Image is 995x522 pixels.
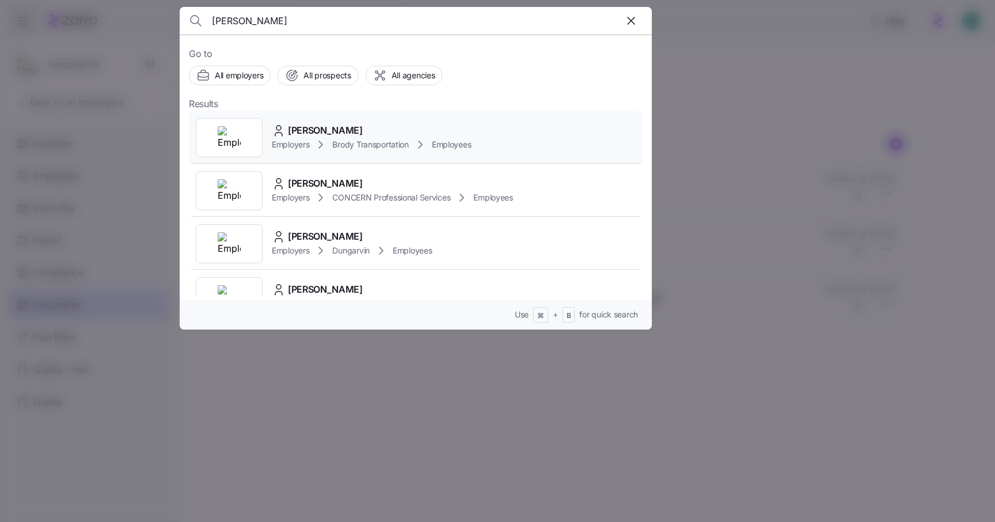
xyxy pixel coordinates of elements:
[332,245,369,256] span: Dungarvin
[189,97,218,111] span: Results
[278,66,358,85] button: All prospects
[272,192,309,203] span: Employers
[366,66,443,85] button: All agencies
[288,176,363,191] span: [PERSON_NAME]
[272,245,309,256] span: Employers
[288,282,363,297] span: [PERSON_NAME]
[579,309,638,320] span: for quick search
[189,66,271,85] button: All employers
[288,229,363,244] span: [PERSON_NAME]
[537,311,544,321] span: ⌘
[218,285,241,308] img: Employer logo
[515,309,529,320] span: Use
[432,139,471,150] span: Employees
[218,232,241,255] img: Employer logo
[218,179,241,202] img: Employer logo
[473,192,512,203] span: Employees
[553,309,558,320] span: +
[215,70,263,81] span: All employers
[332,139,408,150] span: Brody Transportation
[272,139,309,150] span: Employers
[303,70,351,81] span: All prospects
[392,70,435,81] span: All agencies
[393,245,432,256] span: Employees
[218,126,241,149] img: Employer logo
[189,47,643,61] span: Go to
[288,123,363,138] span: [PERSON_NAME]
[567,311,571,321] span: B
[332,192,450,203] span: CONCERN Professional Services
